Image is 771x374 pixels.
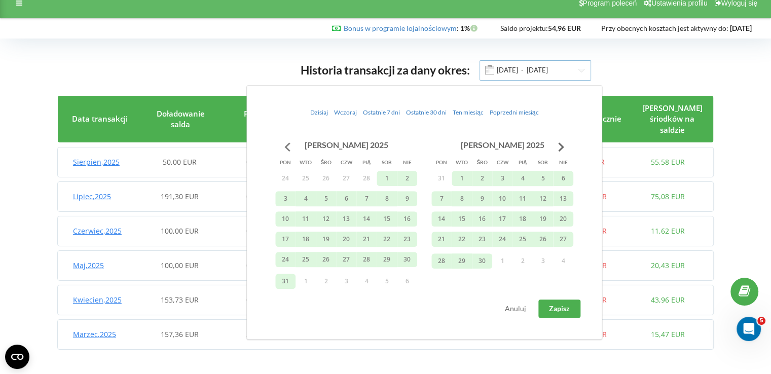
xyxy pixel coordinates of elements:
span: Maj , 2025 [73,260,104,270]
button: 3 [275,191,296,206]
button: 24 [275,252,296,267]
span: Ostatnie 30 dni [406,108,447,116]
button: 21 [431,232,452,247]
button: 4 [296,191,316,206]
th: wtorek [452,155,472,170]
span: Lipiec , 2025 [73,192,111,201]
span: 157,36 EUR [161,329,199,339]
button: 22 [452,232,472,247]
th: poniedziałek [431,155,452,170]
span: Saldo projektu: [500,24,548,32]
button: 15 [452,211,472,227]
button: 17 [492,211,512,227]
th: środa [316,155,336,170]
th: czwartek [336,155,356,170]
span: Poprzedni miesiąc [490,108,539,116]
button: 14 [356,211,377,227]
th: piątek [512,155,533,170]
button: 12 [533,191,553,206]
span: 43,96 EUR [651,295,685,305]
th: poniedziałek [275,155,296,170]
div: [PERSON_NAME] 2025 [458,139,547,151]
span: 153,73 EUR [161,295,199,305]
strong: 54,96 EUR [548,24,581,32]
button: 29 [377,252,397,267]
button: Go to next month [551,137,571,157]
button: 2 [512,253,533,269]
button: 19 [316,232,336,247]
span: Ostatnie 7 dni [363,108,400,116]
button: 30 [472,253,492,269]
button: 23 [472,232,492,247]
button: 3 [533,253,553,269]
button: 2 [472,171,492,186]
span: : [344,24,459,32]
span: 5 [757,317,765,325]
th: piątek [356,155,377,170]
button: 13 [553,191,573,206]
button: 28 [431,253,452,269]
span: 50,00 EUR [163,157,197,167]
button: 16 [472,211,492,227]
button: 15 [377,211,397,227]
button: 1 [492,253,512,269]
button: 4 [553,253,573,269]
span: 75,08 EUR [651,192,685,201]
span: Anuluj [505,304,526,313]
span: Wczoraj [334,108,357,116]
button: 25 [512,232,533,247]
button: 1 [296,274,316,289]
button: 20 [553,211,573,227]
span: Doładowanie salda [157,108,205,129]
button: 16 [397,211,417,227]
span: Przy obecnych kosztach jest aktywny do: [601,24,728,32]
span: 55,58 EUR [651,157,685,167]
button: 1 [377,171,397,186]
button: 7 [431,191,452,206]
button: 20 [336,232,356,247]
button: 28 [356,252,377,267]
button: 14 [431,211,452,227]
span: Dzisiaj [310,108,328,116]
span: Data transakcji [72,114,128,124]
button: 18 [512,211,533,227]
button: 21 [356,232,377,247]
button: 3 [336,274,356,289]
button: 26 [316,252,336,267]
span: Sierpien , 2025 [73,157,120,167]
button: 9 [397,191,417,206]
span: 100,00 EUR [161,226,199,236]
button: 23 [397,232,417,247]
span: 20,43 EUR [651,260,685,270]
iframe: Intercom live chat [737,317,761,341]
button: 27 [553,232,573,247]
span: Czerwiec , 2025 [73,226,122,236]
button: 8 [377,191,397,206]
button: 8 [452,191,472,206]
strong: 1% [460,24,480,32]
button: 5 [377,274,397,289]
th: środa [472,155,492,170]
button: 22 [377,232,397,247]
button: 26 [316,171,336,186]
th: sobota [377,155,397,170]
button: 26 [533,232,553,247]
span: Zapisz [549,304,570,313]
button: 11 [296,211,316,227]
button: 31 [275,274,296,289]
button: 30 [397,252,417,267]
span: Historia transakcji za dany okres: [300,63,469,77]
th: niedziela [553,155,573,170]
a: Bonus w programie lojalnościowym [344,24,457,32]
button: 4 [356,274,377,289]
th: wtorek [296,155,316,170]
button: 13 [336,211,356,227]
button: Go to previous month [277,137,298,157]
button: 27 [336,252,356,267]
button: 17 [275,232,296,247]
button: 7 [356,191,377,206]
button: 10 [492,191,512,206]
span: Kwiecien , 2025 [73,295,122,305]
span: 15,47 EUR [651,329,685,339]
span: Ten miesiąc [453,108,484,116]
